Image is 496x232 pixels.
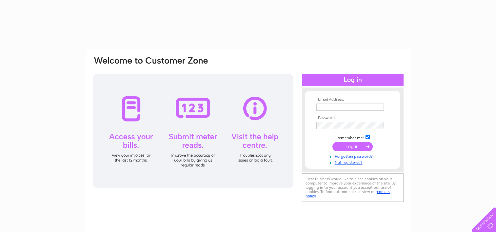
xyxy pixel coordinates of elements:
[316,159,391,165] a: Not registered?
[315,134,391,141] td: Remember me?
[316,153,391,159] a: Forgotten password?
[302,173,404,202] div: Clear Business would like to place cookies on your computer to improve your experience of the sit...
[306,189,390,198] a: cookies policy
[315,116,391,120] th: Password:
[315,97,391,102] th: Email Address:
[332,142,373,151] input: Submit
